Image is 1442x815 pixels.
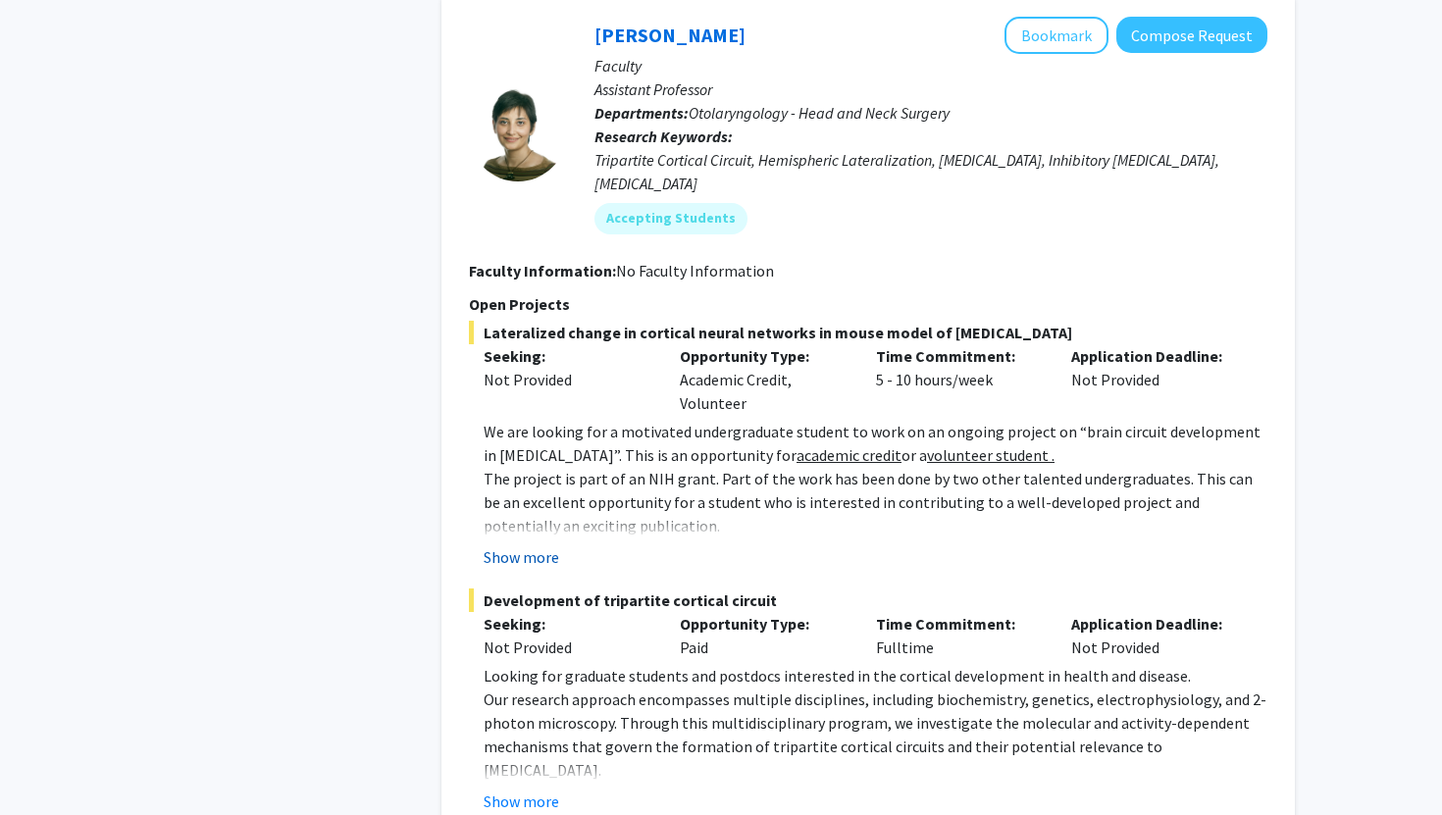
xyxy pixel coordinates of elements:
[484,790,559,813] button: Show more
[484,688,1267,782] p: Our research approach encompasses multiple disciplines, including biochemistry, genetics, electro...
[680,612,847,636] p: Opportunity Type:
[594,77,1267,101] p: Assistant Professor
[1071,344,1238,368] p: Application Deadline:
[1004,17,1108,54] button: Add Tara Deemyad to Bookmarks
[594,203,747,234] mat-chip: Accepting Students
[594,54,1267,77] p: Faculty
[484,344,650,368] p: Seeking:
[861,344,1057,415] div: 5 - 10 hours/week
[484,612,650,636] p: Seeking:
[484,664,1267,688] p: Looking for graduate students and postdocs interested in the cortical development in health and d...
[680,344,847,368] p: Opportunity Type:
[927,445,1055,465] u: volunteer student .
[797,445,901,465] u: academic credit
[484,420,1267,467] p: We are looking for a motivated undergraduate student to work on an ongoing project on “brain circ...
[1056,344,1253,415] div: Not Provided
[876,612,1043,636] p: Time Commitment:
[876,344,1043,368] p: Time Commitment:
[594,127,733,146] b: Research Keywords:
[594,148,1267,195] div: Tripartite Cortical Circuit, Hemispheric Lateralization, [MEDICAL_DATA], Inhibitory [MEDICAL_DATA...
[616,261,774,280] span: No Faculty Information
[1056,612,1253,659] div: Not Provided
[1071,612,1238,636] p: Application Deadline:
[484,636,650,659] div: Not Provided
[594,23,746,47] a: [PERSON_NAME]
[15,727,83,800] iframe: Chat
[665,612,861,659] div: Paid
[861,612,1057,659] div: Fulltime
[484,545,559,569] button: Show more
[469,588,1267,612] span: Development of tripartite cortical circuit
[469,292,1267,316] p: Open Projects
[689,103,950,123] span: Otolaryngology - Head and Neck Surgery
[469,321,1267,344] span: Lateralized change in cortical neural networks in mouse model of [MEDICAL_DATA]
[469,261,616,280] b: Faculty Information:
[665,344,861,415] div: Academic Credit, Volunteer
[594,103,689,123] b: Departments:
[484,467,1267,537] p: The project is part of an NIH grant. Part of the work has been done by two other talented undergr...
[484,368,650,391] div: Not Provided
[1116,17,1267,53] button: Compose Request to Tara Deemyad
